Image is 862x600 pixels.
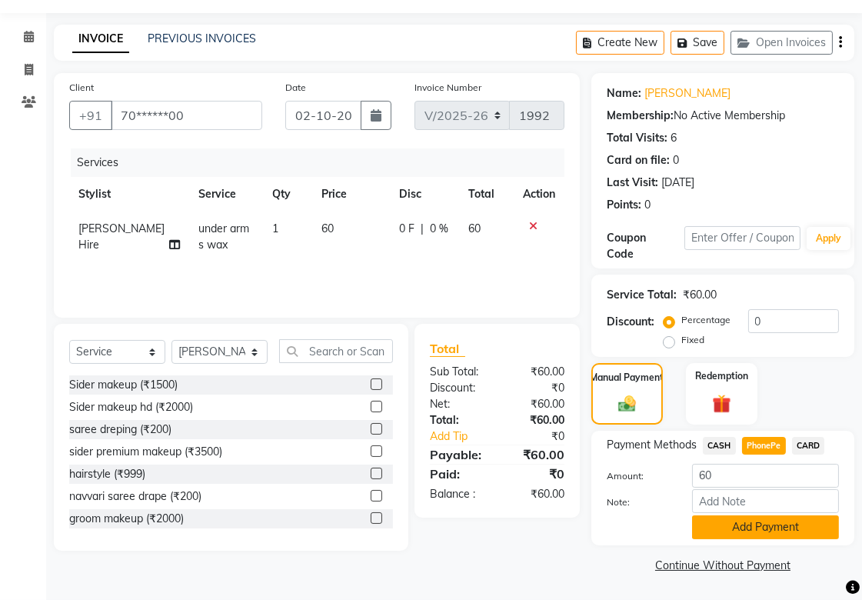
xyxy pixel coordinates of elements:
div: ₹60.00 [498,486,577,502]
div: sider premium makeup (₹3500) [69,444,222,460]
th: Service [189,177,264,212]
span: Total [430,341,465,357]
div: Name: [607,85,641,102]
div: Total Visits: [607,130,667,146]
label: Note: [595,495,681,509]
th: Price [312,177,390,212]
div: 6 [671,130,677,146]
span: 0 F [399,221,414,237]
div: Discount: [607,314,654,330]
div: [DATE] [661,175,694,191]
div: ₹60.00 [498,364,577,380]
img: _gift.svg [707,392,737,415]
div: Payable: [418,445,498,464]
label: Fixed [681,333,704,347]
th: Qty [263,177,312,212]
div: ₹60.00 [498,412,577,428]
a: PREVIOUS INVOICES [148,32,256,45]
div: ₹60.00 [683,287,717,303]
div: Points: [607,197,641,213]
div: ₹0 [511,428,576,445]
th: Action [514,177,564,212]
div: 0 [673,152,679,168]
div: Card on file: [607,152,670,168]
a: Add Tip [418,428,511,445]
label: Client [69,81,94,95]
div: ₹0 [498,465,577,483]
button: Add Payment [692,515,839,539]
th: Disc [390,177,459,212]
div: hairstyle (₹999) [69,466,145,482]
div: Sub Total: [418,364,498,380]
span: 60 [468,222,481,235]
span: 60 [321,222,334,235]
input: Search by Name/Mobile/Email/Code [111,101,262,130]
div: ₹60.00 [498,396,577,412]
img: _cash.svg [613,394,641,414]
input: Amount [692,464,839,488]
div: ₹0 [498,380,577,396]
span: | [421,221,424,237]
span: PhonePe [742,437,786,455]
div: Paid: [418,465,498,483]
div: ₹60.00 [498,445,577,464]
a: Continue Without Payment [594,558,851,574]
label: Redemption [695,369,748,383]
span: CARD [792,437,825,455]
label: Manual Payment [591,371,664,385]
div: Net: [418,396,498,412]
div: navvari saree drape (₹200) [69,488,201,505]
span: 1 [272,222,278,235]
div: Balance : [418,486,498,502]
button: Apply [807,227,850,250]
th: Total [459,177,514,212]
button: +91 [69,101,112,130]
span: 0 % [430,221,448,237]
div: 0 [644,197,651,213]
a: [PERSON_NAME] [644,85,731,102]
label: Invoice Number [414,81,481,95]
div: Total: [418,412,498,428]
button: Open Invoices [731,31,833,55]
div: Coupon Code [607,230,684,262]
div: Services [71,148,576,177]
div: groom makeup (₹2000) [69,511,184,527]
span: Payment Methods [607,437,697,453]
div: Membership: [607,108,674,124]
label: Amount: [595,469,681,483]
div: Sider makeup (₹1500) [69,377,178,393]
div: saree dreping (₹200) [69,422,171,438]
div: Discount: [418,380,498,396]
span: under arms wax [198,222,249,252]
a: INVOICE [72,25,129,53]
label: Percentage [681,313,731,327]
div: No Active Membership [607,108,839,124]
th: Stylist [69,177,189,212]
span: [PERSON_NAME] Hire [78,222,165,252]
input: Enter Offer / Coupon Code [684,226,800,250]
label: Date [285,81,306,95]
input: Add Note [692,489,839,513]
div: Last Visit: [607,175,658,191]
span: CASH [703,437,736,455]
div: Service Total: [607,287,677,303]
div: Sider makeup hd (₹2000) [69,399,193,415]
button: Create New [576,31,664,55]
input: Search or Scan [279,339,393,363]
button: Save [671,31,724,55]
